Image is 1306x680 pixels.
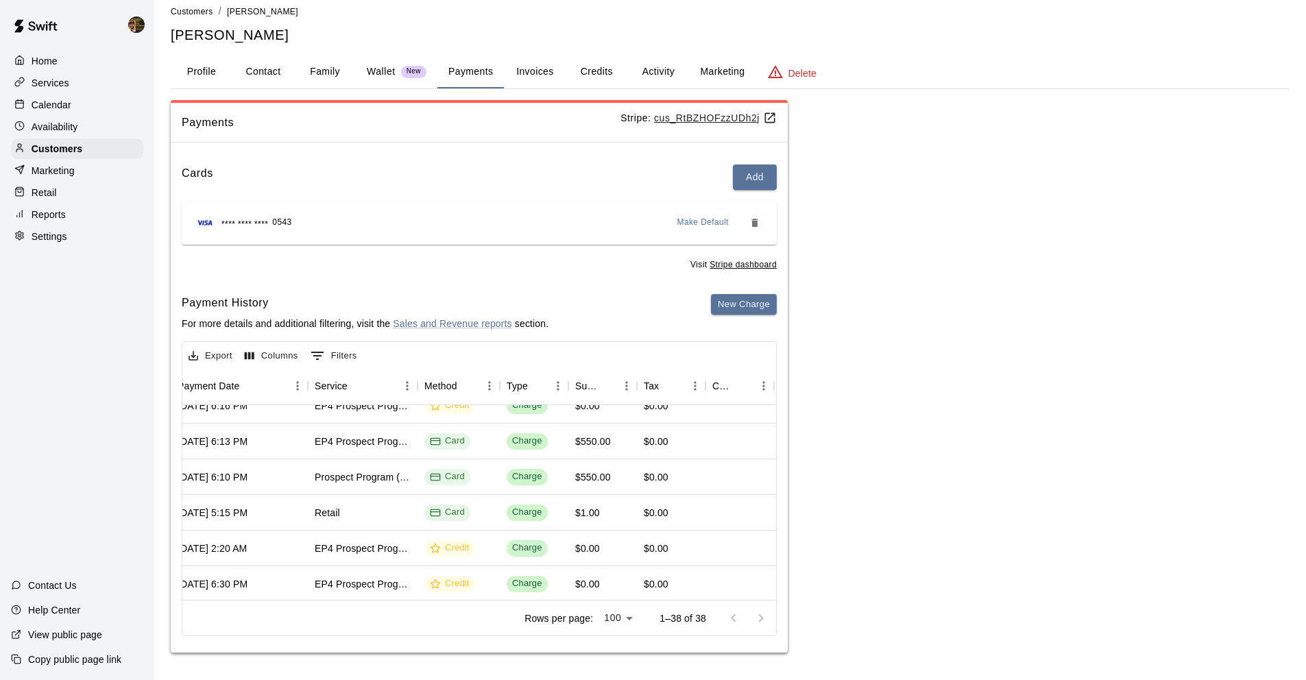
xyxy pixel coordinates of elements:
div: basic tabs example [171,56,1290,88]
a: Customers [11,138,143,159]
span: Visit [690,258,777,272]
div: Payment Date [171,367,308,405]
p: Delete [788,66,817,80]
button: Menu [397,376,418,396]
a: Services [11,73,143,93]
button: Activity [627,56,689,88]
div: EP4 Prospect Program ( Ep4 Team Membership) [315,435,411,448]
div: Charge [512,506,542,519]
div: Jun 18, 2025, 6:30 PM [178,577,247,591]
p: Copy public page link [28,653,121,666]
div: Custom Fee [705,367,774,405]
div: Credit [430,577,470,590]
p: View public page [28,628,102,642]
div: Payment Date [178,367,240,405]
div: Charge [512,435,542,448]
div: Jun 19, 2025, 2:20 AM [178,542,247,555]
div: EP4 Prospect Program Hitting ( ages 13-15 ) [315,577,411,591]
div: $0.00 [575,399,600,413]
button: Family [294,56,356,88]
p: Home [32,54,58,68]
div: Method [424,367,457,405]
button: Credits [566,56,627,88]
p: Availability [32,120,78,134]
button: Payments [437,56,504,88]
a: cus_RtBZHOFzzUDh2j [654,112,777,123]
div: $0.00 [644,435,668,448]
a: Sales and Revenue reports [393,318,511,329]
p: Help Center [28,603,80,617]
button: Remove [744,212,766,234]
div: Retail [315,506,340,520]
span: New [401,67,426,76]
div: $0.00 [644,577,668,591]
div: $0.00 [575,577,600,591]
div: Method [418,367,500,405]
img: Credit card brand logo [193,216,217,230]
div: $0.00 [575,542,600,555]
div: Sep 29, 2025, 6:10 PM [178,470,247,484]
a: Calendar [11,95,143,115]
div: 100 [598,608,638,628]
p: Contact Us [28,579,77,592]
button: Export [185,345,236,367]
button: Sort [597,376,616,396]
a: Reports [11,204,143,225]
a: Home [11,51,143,71]
u: Stripe dashboard [710,260,777,269]
a: Customers [171,5,213,16]
button: Invoices [504,56,566,88]
button: Menu [548,376,568,396]
button: Sort [528,376,547,396]
a: Availability [11,117,143,137]
p: Services [32,76,69,90]
button: Add [733,165,777,190]
p: Wallet [367,64,396,79]
button: Make Default [672,212,735,234]
div: Credit [430,542,470,555]
button: Menu [685,376,705,396]
p: Settings [32,230,67,243]
div: Charge [512,399,542,412]
div: $0.00 [644,470,668,484]
div: Charge [512,542,542,555]
a: Settings [11,226,143,247]
a: Marketing [11,160,143,181]
p: 1–38 of 38 [660,611,706,625]
button: Sort [659,376,678,396]
h5: [PERSON_NAME] [171,26,1290,45]
p: Marketing [32,164,75,178]
div: Sep 29, 2025, 6:16 PM [178,399,247,413]
div: $550.00 [575,435,611,448]
div: EP4 Prospect Program Hitting ( 16u+ Slot ) [315,399,411,413]
p: Calendar [32,98,71,112]
span: [PERSON_NAME] [227,7,298,16]
p: For more details and additional filtering, visit the section. [182,317,548,330]
h6: Payment History [182,294,548,312]
div: $1.00 [575,506,600,520]
button: Marketing [689,56,755,88]
div: Tax [637,367,705,405]
span: Customers [171,7,213,16]
div: Sep 29, 2025, 6:13 PM [178,435,247,448]
p: Retail [32,186,57,199]
div: Subtotal [575,367,597,405]
h6: Cards [182,165,213,190]
span: Payments [182,114,620,132]
span: Make Default [677,216,729,230]
div: Charge [512,577,542,590]
a: Retail [11,182,143,203]
div: Card [430,435,465,448]
img: Francisco Gracesqui [128,16,145,33]
div: Service [315,367,348,405]
div: $550.00 [575,470,611,484]
div: $0.00 [644,399,668,413]
button: Sort [457,376,476,396]
div: Tax [644,367,659,405]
